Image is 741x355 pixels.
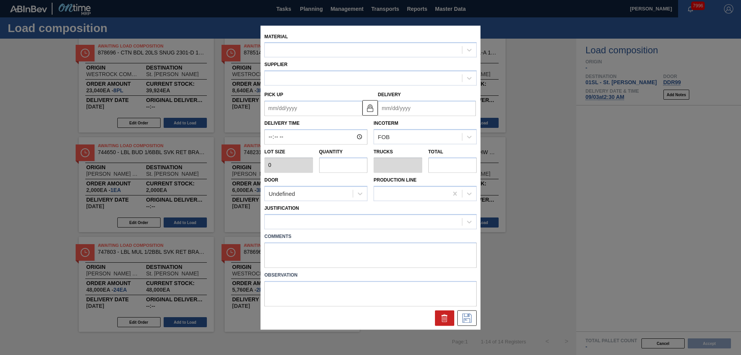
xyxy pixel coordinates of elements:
label: Supplier [264,62,288,68]
button: locked [362,100,378,116]
input: mm/dd/yyyy [378,100,476,116]
label: Quantity [319,149,343,155]
label: Trucks [374,149,393,155]
label: Comments [264,231,477,242]
label: Incoterm [374,121,398,126]
label: Justification [264,206,299,211]
label: Delivery Time [264,118,367,129]
label: Door [264,178,278,183]
label: Total [428,149,443,155]
img: locked [365,104,375,113]
label: Pick up [264,92,283,98]
label: Material [264,34,288,39]
label: Lot size [264,146,313,158]
input: mm/dd/yyyy [264,100,362,116]
label: Production Line [374,178,416,183]
div: Delete Suggestion [435,310,454,326]
div: FOB [378,134,390,140]
div: Save Suggestion [457,310,477,326]
div: Undefined [269,190,295,197]
label: Delivery [378,92,401,98]
label: Observation [264,270,477,281]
